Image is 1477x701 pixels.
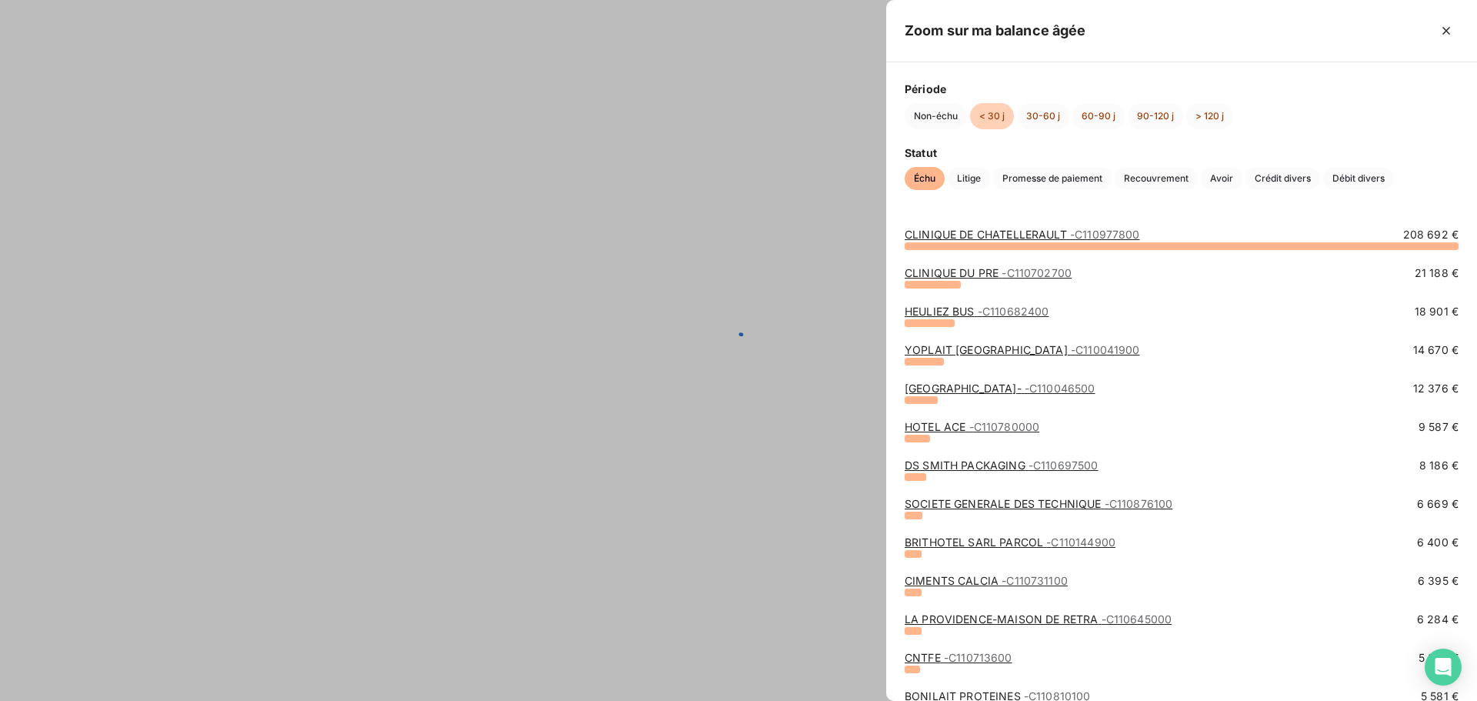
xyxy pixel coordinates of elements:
[1419,650,1459,666] span: 5 858 €
[944,651,1012,664] span: - C110713600
[905,305,1049,318] a: HEULIEZ BUS
[1417,612,1459,627] span: 6 284 €
[1417,496,1459,512] span: 6 669 €
[1115,167,1198,190] button: Recouvrement
[1002,574,1068,587] span: - C110731100
[1070,228,1140,241] span: - C110977800
[1072,103,1125,129] button: 60-90 j
[1017,103,1069,129] button: 30-60 j
[905,228,1140,241] a: CLINIQUE DE CHATELLERAULT
[1419,458,1459,473] span: 8 186 €
[1002,266,1072,279] span: - C110702700
[905,382,1095,395] a: [GEOGRAPHIC_DATA]-
[1046,536,1115,549] span: - C110144900
[1415,304,1459,319] span: 18 901 €
[1245,167,1320,190] button: Crédit divers
[1419,419,1459,435] span: 9 587 €
[905,536,1115,549] a: BRITHOTEL SARL PARCOL
[1105,497,1173,510] span: - C110876100
[1425,649,1462,686] div: Open Intercom Messenger
[1071,343,1140,356] span: - C110041900
[905,651,1012,664] a: CNTFE
[905,266,1072,279] a: CLINIQUE DU PRE
[905,103,967,129] button: Non-échu
[1415,265,1459,281] span: 21 188 €
[905,420,1039,433] a: HOTEL ACE
[905,145,1459,161] span: Statut
[1128,103,1183,129] button: 90-120 j
[905,167,945,190] button: Échu
[1201,167,1242,190] button: Avoir
[1186,103,1233,129] button: > 120 j
[905,574,1068,587] a: CIMENTS CALCIA
[1025,382,1095,395] span: - C110046500
[1413,381,1459,396] span: 12 376 €
[905,343,1140,356] a: YOPLAIT [GEOGRAPHIC_DATA]
[905,81,1459,97] span: Période
[970,103,1014,129] button: < 30 j
[969,420,1040,433] span: - C110780000
[978,305,1049,318] span: - C110682400
[993,167,1112,190] button: Promesse de paiement
[905,497,1172,510] a: SOCIETE GENERALE DES TECHNIQUE
[905,20,1086,42] h5: Zoom sur ma balance âgée
[1418,573,1459,589] span: 6 395 €
[1102,613,1172,626] span: - C110645000
[905,459,1099,472] a: DS SMITH PACKAGING
[1417,535,1459,550] span: 6 400 €
[948,167,990,190] button: Litige
[905,613,1172,626] a: LA PROVIDENCE-MAISON DE RETRA
[1029,459,1099,472] span: - C110697500
[1323,167,1394,190] button: Débit divers
[1413,342,1459,358] span: 14 670 €
[1403,227,1459,242] span: 208 692 €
